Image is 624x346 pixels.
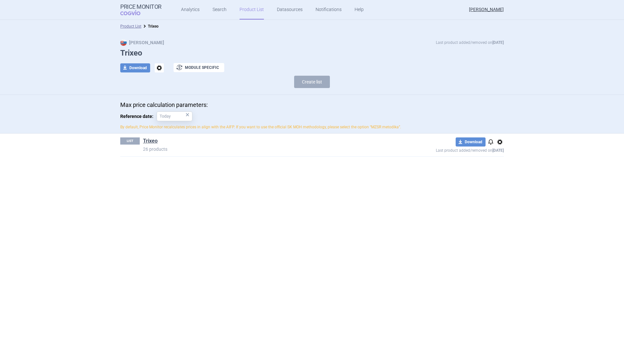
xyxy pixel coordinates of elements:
p: Max price calculation parameters: [120,101,504,109]
button: Download [120,63,150,72]
h1: Trixeo [143,137,389,146]
p: Last product added/removed on [389,147,504,153]
strong: Price Monitor [120,4,162,10]
input: Reference date:× [157,111,192,121]
h1: Trixeo [120,48,504,58]
button: Download [456,137,486,147]
a: Product List [120,24,141,29]
p: 26 products [143,146,389,152]
button: Module specific [174,63,224,72]
p: By default, Price Monitor recalculates prices in align with the AIFP. If you want to use the offi... [120,124,504,130]
span: COGVIO [120,10,149,15]
img: SK [120,39,127,46]
strong: [DATE] [492,40,504,45]
p: LIST [120,137,140,145]
span: Reference date: [120,111,157,121]
li: Product List [120,23,141,30]
strong: [PERSON_NAME] [120,40,164,45]
strong: Trixeo [148,24,159,29]
a: Price MonitorCOGVIO [120,4,162,16]
button: Create list [294,76,330,88]
div: × [186,111,189,118]
a: Trixeo [143,137,158,145]
strong: [DATE] [492,148,504,153]
p: Last product added/removed on [436,39,504,46]
li: Trixeo [141,23,159,30]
